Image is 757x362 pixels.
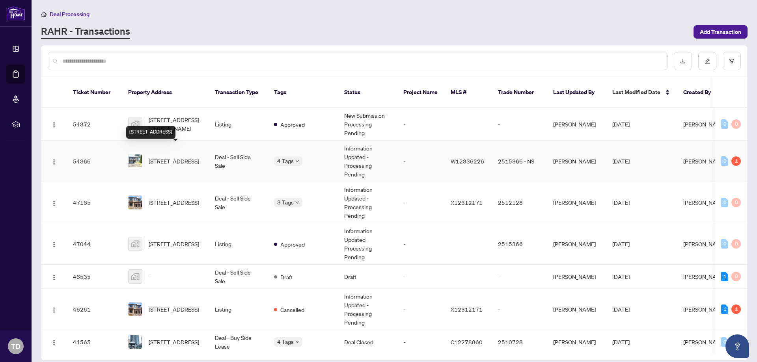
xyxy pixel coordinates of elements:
[129,117,142,131] img: thumbnail-img
[723,52,741,70] button: filter
[209,77,268,108] th: Transaction Type
[397,108,444,141] td: -
[612,306,630,313] span: [DATE]
[67,77,122,108] th: Ticket Number
[51,122,57,128] img: Logo
[209,108,268,141] td: Listing
[725,334,749,358] button: Open asap
[67,289,122,330] td: 46261
[731,198,741,207] div: 0
[451,158,484,165] span: W12336226
[67,141,122,182] td: 54366
[338,182,397,223] td: Information Updated - Processing Pending
[721,119,728,129] div: 0
[48,336,60,348] button: Logo
[209,265,268,289] td: Deal - Sell Side Sale
[48,238,60,250] button: Logo
[129,154,142,168] img: thumbnail-img
[397,141,444,182] td: -
[451,338,483,345] span: C12278860
[129,335,142,349] img: thumbnail-img
[397,77,444,108] th: Project Name
[129,237,142,251] img: thumbnail-img
[67,182,122,223] td: 47165
[612,121,630,128] span: [DATE]
[674,52,692,70] button: download
[338,223,397,265] td: Information Updated - Processing Pending
[51,274,57,280] img: Logo
[729,58,735,64] span: filter
[612,273,630,280] span: [DATE]
[547,108,606,141] td: [PERSON_NAME]
[700,26,741,38] span: Add Transaction
[683,121,726,128] span: [PERSON_NAME]
[209,141,268,182] td: Deal - Sell Side Sale
[698,52,716,70] button: edit
[149,157,199,165] span: [STREET_ADDRESS]
[6,6,25,20] img: logo
[612,158,630,165] span: [DATE]
[492,141,547,182] td: 2515366 - NS
[612,88,660,97] span: Last Modified Date
[547,289,606,330] td: [PERSON_NAME]
[547,141,606,182] td: [PERSON_NAME]
[451,199,483,206] span: X12312171
[67,223,122,265] td: 47044
[547,182,606,223] td: [PERSON_NAME]
[277,156,294,165] span: 4 Tags
[612,199,630,206] span: [DATE]
[721,156,728,166] div: 0
[683,199,726,206] span: [PERSON_NAME]
[731,156,741,166] div: 1
[683,240,726,247] span: [PERSON_NAME]
[129,303,142,316] img: thumbnail-img
[48,270,60,283] button: Logo
[48,196,60,209] button: Logo
[731,119,741,129] div: 0
[451,306,483,313] span: X12312171
[731,304,741,314] div: 1
[721,239,728,249] div: 0
[338,108,397,141] td: New Submission - Processing Pending
[48,118,60,130] button: Logo
[731,239,741,249] div: 0
[683,273,726,280] span: [PERSON_NAME]
[50,11,89,18] span: Deal Processing
[547,265,606,289] td: [PERSON_NAME]
[277,198,294,207] span: 3 Tags
[51,340,57,346] img: Logo
[122,77,209,108] th: Property Address
[731,272,741,281] div: 0
[129,196,142,209] img: thumbnail-img
[721,337,728,347] div: 0
[48,303,60,316] button: Logo
[683,338,726,345] span: [PERSON_NAME]
[705,58,710,64] span: edit
[295,159,299,163] span: down
[67,265,122,289] td: 46535
[677,77,724,108] th: Created By
[721,272,728,281] div: 1
[397,223,444,265] td: -
[129,270,142,283] img: thumbnail-img
[51,159,57,165] img: Logo
[51,241,57,248] img: Logo
[492,330,547,354] td: 2510728
[41,25,130,39] a: RAHR - Transactions
[492,108,547,141] td: -
[11,341,21,352] span: TD
[149,305,199,314] span: [STREET_ADDRESS]
[51,200,57,206] img: Logo
[67,330,122,354] td: 44565
[612,240,630,247] span: [DATE]
[721,304,728,314] div: 1
[149,198,199,207] span: [STREET_ADDRESS]
[280,120,305,129] span: Approved
[280,240,305,249] span: Approved
[547,223,606,265] td: [PERSON_NAME]
[280,305,304,314] span: Cancelled
[694,25,748,39] button: Add Transaction
[338,330,397,354] td: Deal Closed
[492,182,547,223] td: 2512128
[612,338,630,345] span: [DATE]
